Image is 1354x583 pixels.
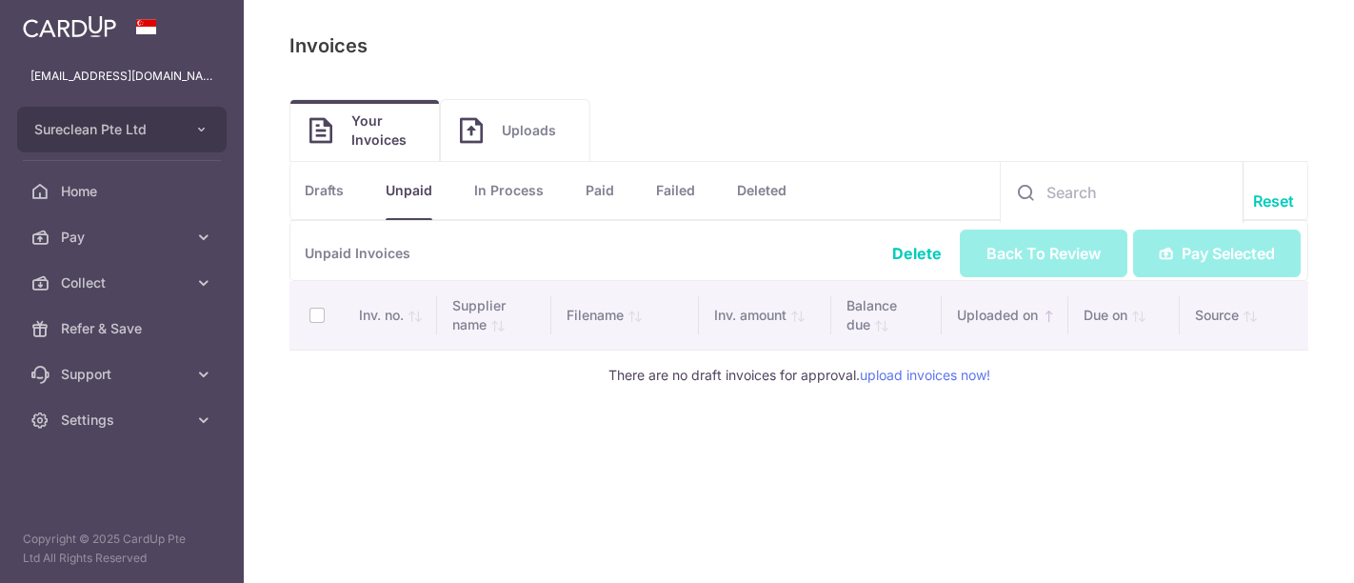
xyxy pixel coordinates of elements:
[23,15,116,38] img: CardUp
[344,281,436,350] th: Inv. no.: activate to sort column ascending
[309,117,332,144] img: Invoice icon Image
[860,367,990,383] a: upload invoices now!
[289,30,368,61] p: Invoices
[30,67,213,86] p: [EMAIL_ADDRESS][DOMAIN_NAME]
[290,100,439,161] a: Your Invoices
[474,162,544,219] a: In Process
[437,281,551,350] th: Supplier name: activate to sort column ascending
[386,162,432,219] a: Unpaid
[942,281,1068,350] th: Uploaded on: activate to sort column ascending
[1068,281,1180,350] th: Due on: activate to sort column ascending
[289,350,1308,400] td: There are no draft invoices for approval.
[17,107,227,152] button: Sureclean Pte Ltd
[1001,162,1243,223] input: Search
[61,273,187,292] span: Collect
[551,281,699,350] th: Filename: activate to sort column ascending
[737,162,787,219] a: Deleted
[699,281,831,350] th: Inv. amount: activate to sort column ascending
[61,319,187,338] span: Refer & Save
[586,162,614,219] a: Paid
[460,117,483,144] img: Invoice icon Image
[1180,281,1308,350] th: Source: activate to sort column ascending
[502,121,570,140] span: Uploads
[61,365,187,384] span: Support
[1253,190,1294,212] a: Reset
[831,281,942,350] th: Balance due: activate to sort column ascending
[441,100,589,161] a: Uploads
[351,111,420,150] span: Your Invoices
[61,182,187,201] span: Home
[305,162,344,219] a: Drafts
[61,228,187,247] span: Pay
[289,221,1308,281] p: Unpaid Invoices
[61,411,187,430] span: Settings
[34,120,175,139] span: Sureclean Pte Ltd
[656,162,695,219] a: Failed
